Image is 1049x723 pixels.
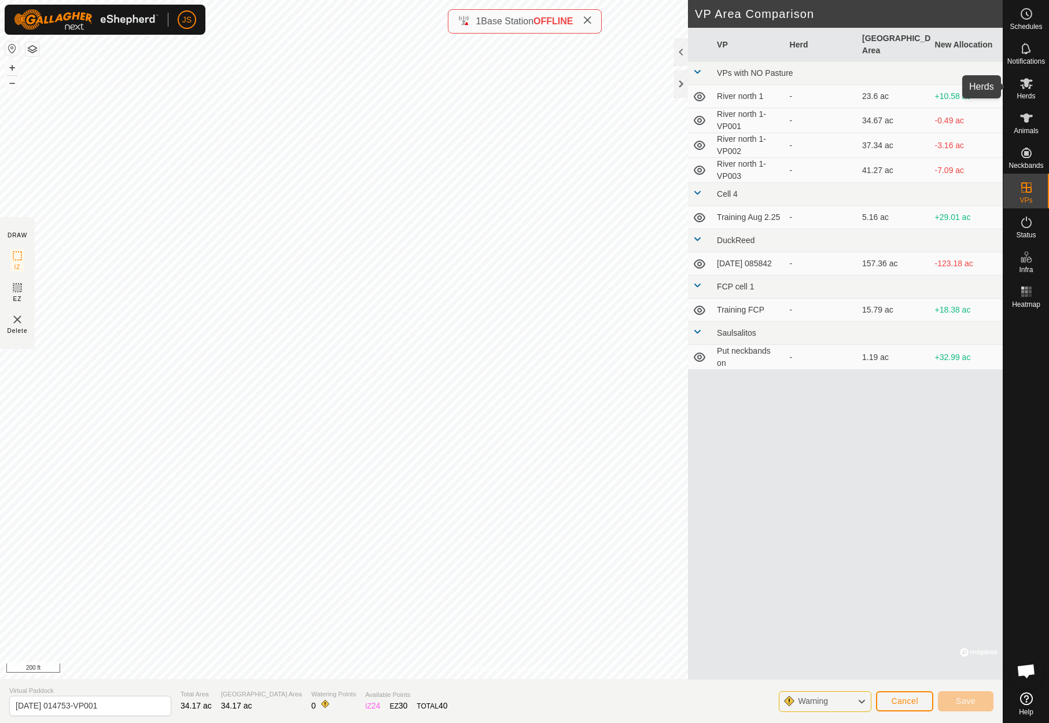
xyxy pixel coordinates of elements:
[14,9,159,30] img: Gallagher Logo
[891,696,918,706] span: Cancel
[1008,162,1043,169] span: Neckbands
[712,133,785,158] td: River north 1-VP002
[1007,58,1045,65] span: Notifications
[712,158,785,183] td: River north 1-VP003
[857,133,930,158] td: 37.34 ac
[389,700,407,712] div: EZ
[798,696,828,706] span: Warning
[785,28,857,62] th: Herd
[311,701,316,710] span: 0
[481,16,533,26] span: Base Station
[930,299,1003,322] td: +18.38 ac
[712,252,785,276] td: [DATE] 085842
[717,236,754,245] span: DuckReed
[717,189,738,199] span: Cell 4
[857,28,930,62] th: [GEOGRAPHIC_DATA] Area
[857,345,930,370] td: 1.19 ac
[181,689,212,699] span: Total Area
[857,299,930,322] td: 15.79 ac
[10,313,24,326] img: VP
[790,164,853,177] div: -
[857,108,930,133] td: 34.67 ac
[717,282,754,291] span: FCP cell 1
[857,158,930,183] td: 41.27 ac
[25,42,39,56] button: Map Layers
[790,115,853,127] div: -
[717,68,793,78] span: VPs with NO Pasture
[1012,301,1040,308] span: Heatmap
[9,686,171,696] span: Virtual Paddock
[181,701,212,710] span: 34.17 ac
[930,345,1003,370] td: +32.99 ac
[365,700,380,712] div: IZ
[1016,232,1036,238] span: Status
[1017,93,1035,100] span: Herds
[476,16,481,26] span: 1
[5,61,19,75] button: +
[221,689,302,699] span: [GEOGRAPHIC_DATA] Area
[930,28,1003,62] th: New Allocation
[790,90,853,102] div: -
[439,701,448,710] span: 40
[417,700,447,712] div: TOTAL
[790,140,853,152] div: -
[712,85,785,108] td: River north 1
[221,701,252,710] span: 34.17 ac
[182,14,192,26] span: JS
[712,108,785,133] td: River north 1-VP001
[365,690,447,700] span: Available Points
[513,664,547,674] a: Contact Us
[8,326,28,335] span: Delete
[930,85,1003,108] td: +10.58 ac
[712,206,785,229] td: Training Aug 2.25
[712,299,785,322] td: Training FCP
[790,351,853,364] div: -
[876,691,933,711] button: Cancel
[311,689,356,699] span: Watering Points
[399,701,408,710] span: 30
[1003,688,1049,720] a: Help
[1019,197,1032,204] span: VPs
[938,691,993,711] button: Save
[930,108,1003,133] td: -0.49 ac
[8,231,27,240] div: DRAW
[1010,23,1042,30] span: Schedules
[533,16,573,26] span: OFFLINE
[695,7,1003,21] h2: VP Area Comparison
[5,42,19,56] button: Reset Map
[930,158,1003,183] td: -7.09 ac
[1009,654,1044,688] a: Open chat
[1014,127,1039,134] span: Animals
[5,76,19,90] button: –
[455,664,499,674] a: Privacy Policy
[13,295,22,303] span: EZ
[790,211,853,223] div: -
[1019,709,1033,715] span: Help
[857,85,930,108] td: 23.6 ac
[712,28,785,62] th: VP
[930,206,1003,229] td: +29.01 ac
[371,701,381,710] span: 24
[930,133,1003,158] td: -3.16 ac
[857,206,930,229] td: 5.16 ac
[717,328,756,337] span: Saulsalitos
[790,304,853,316] div: -
[1019,266,1033,273] span: Infra
[14,263,21,271] span: IZ
[790,258,853,270] div: -
[956,696,976,706] span: Save
[930,252,1003,276] td: -123.18 ac
[857,252,930,276] td: 157.36 ac
[712,345,785,370] td: Put neckbands on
